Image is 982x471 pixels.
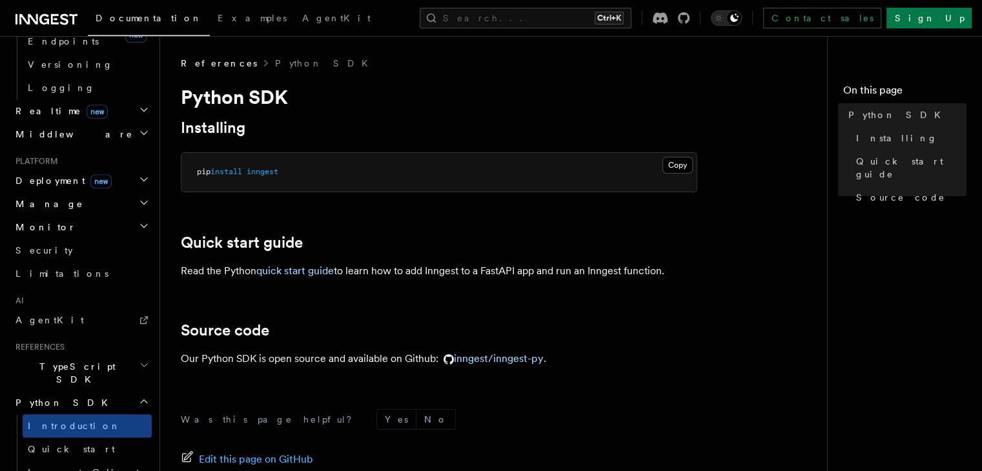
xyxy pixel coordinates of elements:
a: Sign Up [886,8,972,28]
span: Manage [10,197,83,210]
span: Edit this page on GitHub [199,450,313,468]
button: Deploymentnew [10,169,152,192]
span: Deployment [10,174,112,187]
a: Source code [851,186,967,209]
a: Python SDK [843,103,967,126]
a: Installing [181,119,245,137]
span: Monitor [10,221,76,234]
a: AgentKit [10,308,152,332]
span: inngest [247,167,278,176]
a: Source code [181,321,269,339]
span: Quick start guide [856,155,967,181]
span: References [181,57,257,70]
a: Documentation [88,4,210,36]
button: Python SDK [10,391,152,414]
span: TypeScript SDK [10,360,139,386]
span: Logging [28,83,95,93]
span: Python SDK [10,396,116,409]
span: References [10,342,65,352]
h1: Python SDK [181,85,697,108]
a: quick start guide [256,265,334,277]
p: Read the Python to learn how to add Inngest to a FastAPI app and run an Inngest function. [181,262,697,280]
kbd: Ctrl+K [595,12,624,25]
button: Copy [662,157,693,174]
a: Edit this page on GitHub [181,450,313,468]
a: Introduction [23,414,152,437]
span: AgentKit [15,315,84,325]
a: Quick start [23,437,152,461]
span: new [90,174,112,188]
span: new [87,105,108,119]
span: Middleware [10,128,133,141]
a: AgentKit [294,4,378,35]
span: Platform [10,156,58,166]
button: Toggle dark mode [711,10,742,26]
p: Our Python SDK is open source and available on Github: . [181,350,697,368]
span: Versioning [28,59,113,70]
span: Security [15,245,73,256]
a: Logging [23,76,152,99]
a: Python SDK [275,57,376,70]
a: Installing [851,126,967,150]
button: Yes [377,410,416,429]
a: Versioning [23,53,152,76]
button: Realtimenew [10,99,152,123]
span: Documentation [96,13,202,23]
a: Quick start guide [851,150,967,186]
button: Middleware [10,123,152,146]
button: Monitor [10,215,152,239]
span: Quick start [28,444,115,454]
a: Limitations [10,262,152,285]
span: Examples [218,13,287,23]
span: install [210,167,242,176]
a: Contact sales [763,8,881,28]
a: inngest/inngest-py [438,352,544,365]
a: Security [10,239,152,262]
span: Introduction [28,421,121,431]
span: AI [10,296,24,306]
button: TypeScript SDK [10,355,152,391]
span: pip [197,167,210,176]
a: Quick start guide [181,234,303,252]
p: Was this page helpful? [181,413,361,426]
span: Limitations [15,268,108,279]
a: Examples [210,4,294,35]
span: Source code [856,191,945,204]
span: AgentKit [302,13,371,23]
button: No [416,410,455,429]
button: Search...Ctrl+K [420,8,631,28]
span: Installing [856,132,937,145]
span: Realtime [10,105,108,117]
button: Manage [10,192,152,215]
h4: On this page [843,83,967,103]
span: Python SDK [848,108,948,121]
